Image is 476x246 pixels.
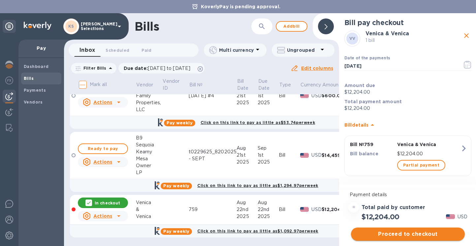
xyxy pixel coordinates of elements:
h1: Bills [135,19,159,33]
div: 21st [237,152,258,159]
button: Bill №759Venica & VenicaBill balance$12,204.00Partial payment [344,136,471,176]
b: Venica & Venica [365,30,409,37]
div: 2025 [237,159,258,166]
p: Bill Date [237,78,249,92]
p: USD [311,206,322,213]
div: Billdetails [344,114,471,136]
img: USD [300,153,309,158]
button: Partial payment [397,160,445,170]
span: Bill № [189,81,211,88]
button: close [461,31,471,41]
p: Due date : [124,65,194,72]
b: Dashboard [24,64,49,69]
div: Bill [279,152,300,159]
span: Due Date [258,78,278,92]
p: Filter Bills [81,65,107,71]
div: Bill [279,92,300,99]
div: = [348,202,359,213]
div: $600.00 [322,92,350,99]
div: Sep [258,145,279,152]
div: 2025 [258,99,279,106]
p: Mark all [90,81,107,88]
div: Properties, [136,99,162,106]
div: t0229625_8202025 - SEPT [189,148,237,162]
div: Bill [279,206,300,213]
b: Bill details [344,122,368,128]
div: Sequoia [136,141,162,148]
p: Amount [322,81,341,88]
u: Actions [93,100,112,105]
p: USD [458,213,467,220]
b: Pay weekly [163,183,189,188]
p: Multi currency [219,47,254,53]
b: VV [349,36,356,41]
b: Click on this link to pay as little as $1,294.97 per week [197,183,318,188]
div: 759 [189,206,237,213]
div: Aug [237,199,258,206]
span: Type [279,81,300,88]
div: LP [136,169,162,176]
h3: Total paid by customer [362,204,425,211]
div: 2025 [237,99,258,106]
p: USD [311,92,322,99]
span: Inbox [79,46,95,55]
span: Amount [322,81,349,88]
span: Currency [301,81,321,88]
b: Total payment amount [344,99,402,104]
b: Pay weekly [163,229,189,234]
span: Scheduled [106,47,129,54]
div: Due date:[DATE] to [DATE] [118,63,205,74]
span: Paid [142,47,151,54]
h2: $12,204.00 [362,213,399,221]
p: USD [311,152,322,159]
img: USD [446,214,455,219]
b: Payments [24,88,46,93]
span: Proceed to checkout [356,230,460,238]
b: Pay weekly [167,120,193,125]
div: Venica [136,199,162,206]
img: USD [300,93,309,98]
p: KoverlyPay is pending approval. [198,3,284,10]
div: Aug [237,145,258,152]
div: B9 [136,135,162,141]
div: 1st [258,92,279,99]
div: Owner [136,162,162,169]
p: 1 bill [365,37,461,44]
p: [PERSON_NAME] Selections [81,22,114,31]
p: Bill balance [350,150,395,157]
div: [DATE] #4 [189,92,237,99]
div: $12,204.00 [322,206,350,213]
p: Due Date [258,78,270,92]
div: 2025 [258,213,279,220]
p: Ungrouped [287,47,318,53]
div: 2025 [237,213,258,220]
div: Mesa [136,155,162,162]
div: Venica [136,213,162,220]
div: 22nd [258,206,279,213]
p: Venica & Venica [397,141,460,148]
p: $12,204.00 [397,150,460,157]
img: Foreign exchange [5,77,13,84]
div: Kearny [136,148,162,155]
b: KS [68,24,74,29]
span: Add bill [282,22,301,30]
img: USD [300,207,309,212]
div: 22nd [237,206,258,213]
div: & [136,206,162,213]
div: LLC [136,106,162,113]
p: Pay [24,45,59,51]
div: 21st [237,92,258,99]
u: Actions [93,213,112,219]
b: Click on this link to pay as little as $1,092.97 per week [197,229,318,233]
div: Unpin categories [3,20,16,33]
div: 2025 [258,159,279,166]
span: Ready to pay [84,145,122,153]
span: [DATE] to [DATE] [148,66,190,71]
button: Addbill [276,21,307,32]
button: Ready to pay [78,143,128,154]
span: Vendor ID [163,78,188,92]
p: Bill № [189,81,203,88]
b: Bills [24,76,34,81]
div: Family [136,92,162,99]
p: Vendor [136,81,153,88]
